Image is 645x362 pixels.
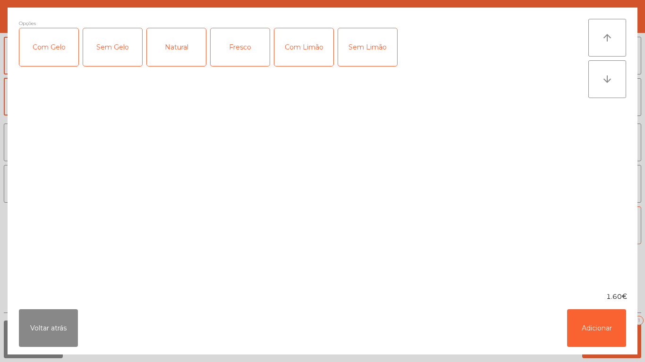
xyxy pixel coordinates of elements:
div: Com Limão [274,28,333,66]
div: 1.60€ [8,292,637,302]
span: Opções [19,19,36,28]
button: arrow_upward [588,19,626,57]
i: arrow_upward [602,32,613,43]
button: arrow_downward [588,60,626,98]
button: Voltar atrás [19,309,78,347]
div: Fresco [211,28,270,66]
div: Sem Limão [338,28,397,66]
div: Com Gelo [19,28,78,66]
i: arrow_downward [602,74,613,85]
div: Sem Gelo [83,28,142,66]
div: Natural [147,28,206,66]
button: Adicionar [567,309,626,347]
